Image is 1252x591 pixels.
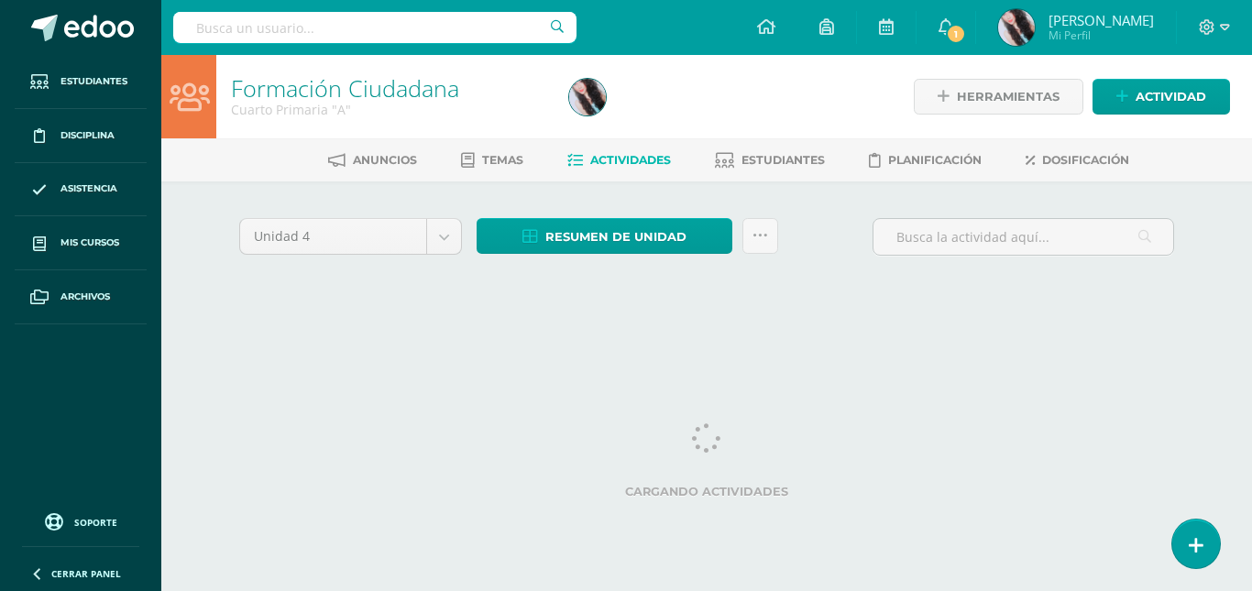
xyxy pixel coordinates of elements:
span: Disciplina [60,128,115,143]
a: Disciplina [15,109,147,163]
a: Archivos [15,270,147,324]
label: Cargando actividades [239,485,1174,498]
a: Asistencia [15,163,147,217]
a: Resumen de unidad [477,218,732,254]
span: Mis cursos [60,235,119,250]
input: Busca un usuario... [173,12,577,43]
a: Unidad 4 [240,219,461,254]
a: Planificación [869,146,982,175]
span: Estudiantes [741,153,825,167]
span: Cerrar panel [51,567,121,580]
span: Mi Perfil [1049,27,1154,43]
img: fb96a910bd56ff23176f63eb163d4899.png [998,9,1035,46]
span: Archivos [60,290,110,304]
span: Actividad [1136,80,1206,114]
a: Temas [461,146,523,175]
a: Estudiantes [715,146,825,175]
a: Actividad [1093,79,1230,115]
span: 1 [946,24,966,44]
span: Unidad 4 [254,219,412,254]
span: Anuncios [353,153,417,167]
a: Soporte [22,509,139,533]
a: Formación Ciudadana [231,72,459,104]
span: Herramientas [957,80,1060,114]
span: Temas [482,153,523,167]
h1: Formación Ciudadana [231,75,547,101]
span: [PERSON_NAME] [1049,11,1154,29]
a: Mis cursos [15,216,147,270]
span: Dosificación [1042,153,1129,167]
a: Dosificación [1026,146,1129,175]
a: Estudiantes [15,55,147,109]
a: Anuncios [328,146,417,175]
span: Asistencia [60,181,117,196]
span: Actividades [590,153,671,167]
span: Resumen de unidad [545,220,686,254]
span: Planificación [888,153,982,167]
img: fb96a910bd56ff23176f63eb163d4899.png [569,79,606,115]
a: Actividades [567,146,671,175]
span: Soporte [74,516,117,529]
input: Busca la actividad aquí... [873,219,1173,255]
span: Estudiantes [60,74,127,89]
a: Herramientas [914,79,1083,115]
div: Cuarto Primaria 'A' [231,101,547,118]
